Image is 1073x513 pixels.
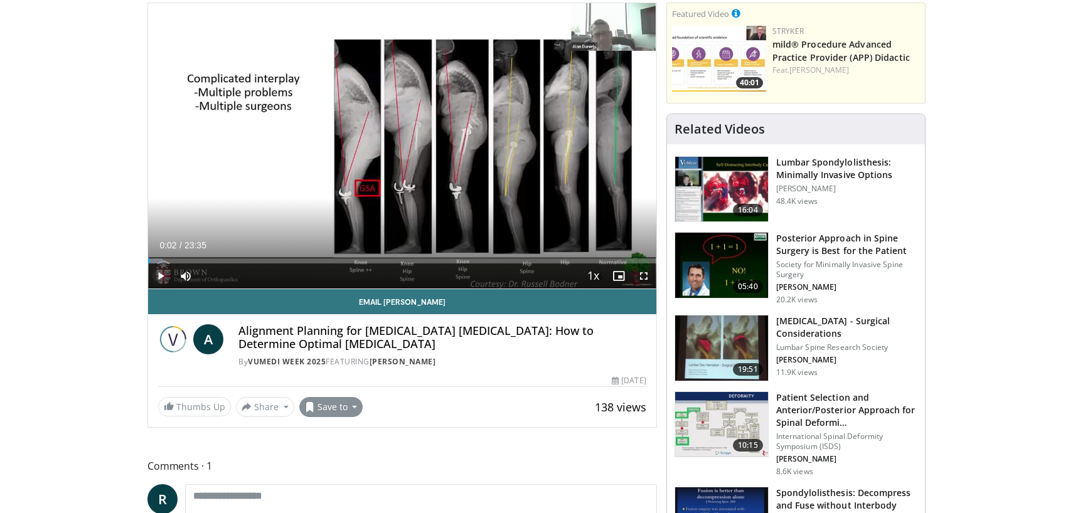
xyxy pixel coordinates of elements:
[148,258,656,263] div: Progress Bar
[733,280,763,293] span: 05:40
[776,487,917,512] h3: Spondylolisthesis: Decompress and Fuse without Interbody
[776,184,917,194] p: [PERSON_NAME]
[776,156,917,181] h3: Lumbar Spondylolisthesis: Minimally Invasive Options
[179,240,182,250] span: /
[238,356,646,368] div: By FEATURING
[675,233,768,298] img: 3b6f0384-b2b2-4baa-b997-2e524ebddc4b.150x105_q85_crop-smart_upscale.jpg
[238,324,646,351] h4: Alignment Planning for [MEDICAL_DATA] [MEDICAL_DATA]: How to Determine Optimal [MEDICAL_DATA]
[772,26,804,36] a: Stryker
[772,65,920,76] div: Feat.
[672,26,766,92] img: 4f822da0-6aaa-4e81-8821-7a3c5bb607c6.150x105_q85_crop-smart_upscale.jpg
[236,397,294,417] button: Share
[733,204,763,216] span: 16:04
[148,263,173,288] button: Play
[159,240,176,250] span: 0:02
[675,391,917,477] a: 10:15 Patient Selection and Anterior/Posterior Approach for Spinal Deformi… International Spinal ...
[675,156,917,223] a: 16:04 Lumbar Spondylolisthesis: Minimally Invasive Options [PERSON_NAME] 48.4K views
[675,232,917,305] a: 05:40 Posterior Approach in Spine Surgery is Best for the Patient Society for Minimally Invasive ...
[776,342,917,352] p: Lumbar Spine Research Society
[675,315,917,381] a: 19:51 [MEDICAL_DATA] - Surgical Considerations Lumbar Spine Research Society [PERSON_NAME] 11.9K ...
[776,368,818,378] p: 11.9K views
[776,467,813,477] p: 8.6K views
[299,397,363,417] button: Save to
[789,65,849,75] a: [PERSON_NAME]
[370,356,436,367] a: [PERSON_NAME]
[672,26,766,92] a: 40:01
[736,77,763,88] span: 40:01
[148,3,656,289] video-js: Video Player
[776,391,917,429] h3: Patient Selection and Anterior/Posterior Approach for Spinal Deformi…
[733,439,763,452] span: 10:15
[675,122,765,137] h4: Related Videos
[158,397,231,416] a: Thumbs Up
[776,232,917,257] h3: Posterior Approach in Spine Surgery is Best for the Patient
[581,263,606,288] button: Playback Rate
[193,324,223,354] a: A
[733,363,763,376] span: 19:51
[606,263,631,288] button: Enable picture-in-picture mode
[173,263,198,288] button: Mute
[148,289,656,314] a: Email [PERSON_NAME]
[631,263,656,288] button: Fullscreen
[776,454,917,464] p: [PERSON_NAME]
[776,295,818,305] p: 20.2K views
[158,324,188,354] img: Vumedi Week 2025
[776,196,818,206] p: 48.4K views
[776,260,917,280] p: Society for Minimally Invasive Spine Surgery
[147,458,657,474] span: Comments 1
[772,38,910,63] a: mild® Procedure Advanced Practice Provider (APP) Didactic
[776,355,917,365] p: [PERSON_NAME]
[595,399,646,415] span: 138 views
[776,315,917,340] h3: [MEDICAL_DATA] - Surgical Considerations
[184,240,206,250] span: 23:35
[776,431,917,452] p: International Spinal Deformity Symposium (ISDS)
[672,8,729,19] small: Featured Video
[675,392,768,457] img: beefc228-5859-4966-8bc6-4c9aecbbf021.150x105_q85_crop-smart_upscale.jpg
[675,157,768,222] img: 9f1438f7-b5aa-4a55-ab7b-c34f90e48e66.150x105_q85_crop-smart_upscale.jpg
[675,315,768,381] img: df977cbb-5756-427a-b13c-efcd69dcbbf0.150x105_q85_crop-smart_upscale.jpg
[612,375,646,386] div: [DATE]
[776,282,917,292] p: [PERSON_NAME]
[248,356,326,367] a: Vumedi Week 2025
